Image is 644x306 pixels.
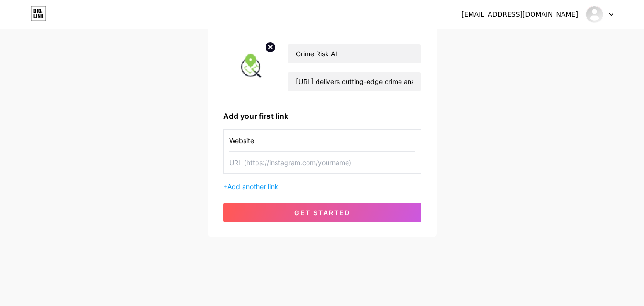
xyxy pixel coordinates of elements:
[288,44,420,63] input: Your name
[227,182,278,190] span: Add another link
[223,40,276,95] img: profile pic
[461,10,578,20] div: [EMAIL_ADDRESS][DOMAIN_NAME]
[229,130,415,151] input: Link name (My Instagram)
[223,181,421,191] div: +
[585,5,603,23] img: crimeriskai
[294,209,350,217] span: get started
[288,72,420,91] input: bio
[223,203,421,222] button: get started
[223,110,421,122] div: Add your first link
[229,152,415,173] input: URL (https://instagram.com/yourname)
